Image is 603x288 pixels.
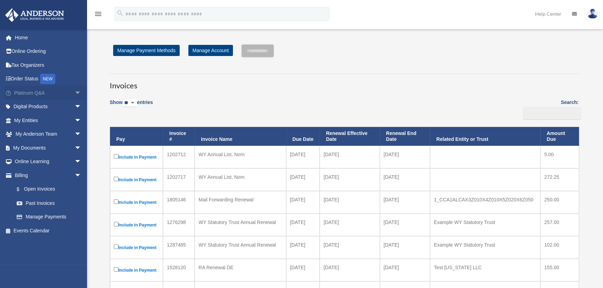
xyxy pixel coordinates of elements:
label: Include in Payment [114,221,159,229]
td: 272.25 [540,168,579,191]
a: Past Invoices [10,196,88,210]
a: Order StatusNEW [5,72,92,86]
td: [DATE] [320,259,379,281]
td: [DATE] [286,191,320,214]
td: [DATE] [320,146,379,168]
a: My Documentsarrow_drop_down [5,141,92,155]
td: 1528120 [163,259,195,281]
i: search [116,9,124,17]
td: [DATE] [320,214,379,236]
span: arrow_drop_down [75,86,88,100]
input: Include in Payment [114,222,118,226]
span: arrow_drop_down [75,100,88,114]
input: Search: [523,107,581,120]
td: 1287485 [163,236,195,259]
div: WY Annual List, Nom [198,150,282,159]
input: Include in Payment [114,199,118,204]
th: Related Entity or Trust: activate to sort column ascending [430,127,540,146]
a: Online Learningarrow_drop_down [5,155,92,169]
div: RA Renewal DE [198,263,282,272]
label: Include in Payment [114,175,159,184]
a: Online Ordering [5,45,92,58]
th: Renewal Effective Date: activate to sort column ascending [320,127,379,146]
span: arrow_drop_down [75,113,88,128]
span: $ [21,185,24,194]
i: menu [94,10,102,18]
input: Include in Payment [114,267,118,272]
td: 1202717 [163,168,195,191]
a: Manage Account [188,45,233,56]
a: My Entitiesarrow_drop_down [5,113,92,127]
span: arrow_drop_down [75,127,88,142]
label: Include in Payment [114,266,159,274]
a: Manage Payments [10,210,88,224]
div: WY Annual List, Nom [198,172,282,182]
td: Example WY Statutory Trust [430,214,540,236]
td: [DATE] [380,168,430,191]
td: 1805146 [163,191,195,214]
a: Manage Payment Methods [113,45,180,56]
input: Include in Payment [114,177,118,181]
a: Home [5,31,92,45]
td: 1202712 [163,146,195,168]
td: 250.00 [540,191,579,214]
th: Invoice Name: activate to sort column ascending [195,127,286,146]
select: Showentries [123,99,137,107]
th: Amount Due: activate to sort column ascending [540,127,579,146]
a: Digital Productsarrow_drop_down [5,100,92,114]
th: Invoice #: activate to sort column ascending [163,127,195,146]
td: [DATE] [286,168,320,191]
td: 1276298 [163,214,195,236]
a: Events Calendar [5,224,92,238]
td: [DATE] [380,146,430,168]
div: NEW [40,74,55,84]
span: arrow_drop_down [75,168,88,183]
a: menu [94,12,102,18]
th: Pay: activate to sort column descending [110,127,163,146]
a: Platinum Q&Aarrow_drop_down [5,86,92,100]
td: 5.00 [540,146,579,168]
th: Renewal End Date: activate to sort column ascending [380,127,430,146]
label: Search: [520,98,579,120]
td: [DATE] [286,214,320,236]
a: Tax Organizers [5,58,92,72]
td: [DATE] [320,168,379,191]
a: My Anderson Teamarrow_drop_down [5,127,92,141]
td: 102.00 [540,236,579,259]
label: Include in Payment [114,243,159,252]
td: [DATE] [286,259,320,281]
img: User Pic [587,9,598,19]
a: Billingarrow_drop_down [5,168,88,182]
div: Mail Forwarding Renewal [198,195,282,205]
span: arrow_drop_down [75,141,88,155]
a: $Open Invoices [10,182,85,197]
input: Include in Payment [114,245,118,249]
div: WY Statutory Trust Annual Renewal [198,240,282,250]
td: Test [US_STATE] LLC [430,259,540,281]
td: [DATE] [380,214,430,236]
td: [DATE] [380,259,430,281]
input: Include in Payment [114,154,118,159]
label: Include in Payment [114,198,159,207]
div: WY Statutory Trust Annual Renewal [198,217,282,227]
td: [DATE] [380,191,430,214]
label: Include in Payment [114,153,159,161]
img: Anderson Advisors Platinum Portal [3,8,66,22]
td: [DATE] [320,236,379,259]
td: 1_CCA1ALCAX3Z010X4Z010X5Z020X6Z050 [430,191,540,214]
td: [DATE] [286,236,320,259]
td: 257.00 [540,214,579,236]
td: [DATE] [286,146,320,168]
span: arrow_drop_down [75,155,88,169]
td: [DATE] [380,236,430,259]
label: Show entries [110,98,153,114]
td: Example WY Statutory Trust [430,236,540,259]
td: [DATE] [320,191,379,214]
h3: Invoices [110,74,579,91]
th: Due Date: activate to sort column ascending [286,127,320,146]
